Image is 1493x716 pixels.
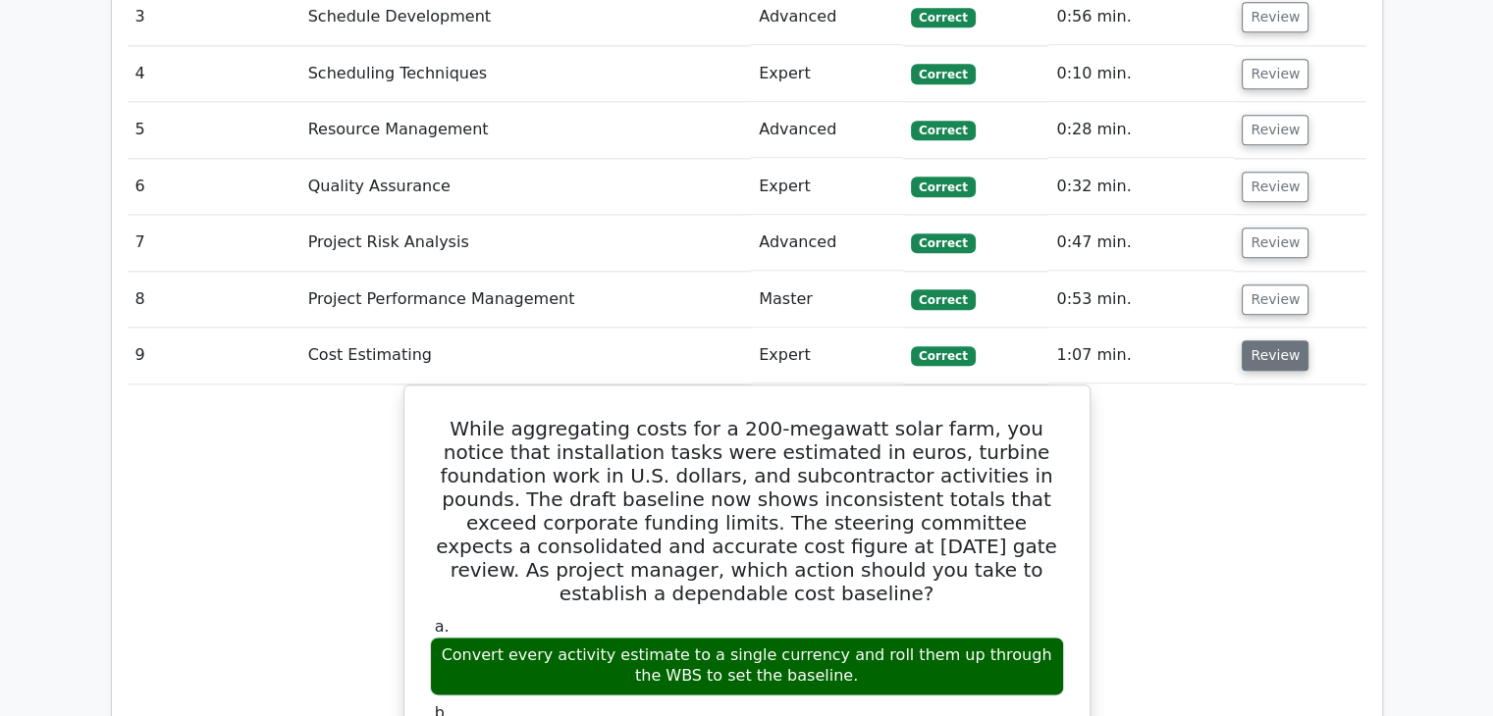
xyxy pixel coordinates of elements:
button: Review [1242,172,1308,202]
div: Convert every activity estimate to a single currency and roll them up through the WBS to set the ... [430,637,1064,695]
span: Correct [911,346,975,366]
button: Review [1242,284,1308,315]
button: Review [1242,115,1308,145]
td: 6 [128,159,300,215]
td: 9 [128,328,300,384]
td: 5 [128,102,300,158]
td: Master [751,272,903,328]
h5: While aggregating costs for a 200-megawatt solar farm, you notice that installation tasks were es... [428,417,1066,605]
button: Review [1242,228,1308,258]
span: Correct [911,64,975,83]
span: Correct [911,177,975,196]
span: Correct [911,289,975,309]
button: Review [1242,59,1308,89]
button: Review [1242,340,1308,371]
td: Project Performance Management [300,272,751,328]
td: 0:47 min. [1048,215,1234,271]
td: Resource Management [300,102,751,158]
td: 0:53 min. [1048,272,1234,328]
td: 0:28 min. [1048,102,1234,158]
td: Expert [751,328,903,384]
span: Correct [911,121,975,140]
td: Advanced [751,215,903,271]
td: Project Risk Analysis [300,215,751,271]
td: 8 [128,272,300,328]
td: 7 [128,215,300,271]
td: 0:10 min. [1048,46,1234,102]
td: Scheduling Techniques [300,46,751,102]
span: Correct [911,8,975,27]
span: Correct [911,233,975,253]
td: Expert [751,46,903,102]
td: Expert [751,159,903,215]
td: 0:32 min. [1048,159,1234,215]
button: Review [1242,2,1308,32]
span: a. [435,617,450,636]
td: 1:07 min. [1048,328,1234,384]
td: Cost Estimating [300,328,751,384]
td: 4 [128,46,300,102]
td: Advanced [751,102,903,158]
td: Quality Assurance [300,159,751,215]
